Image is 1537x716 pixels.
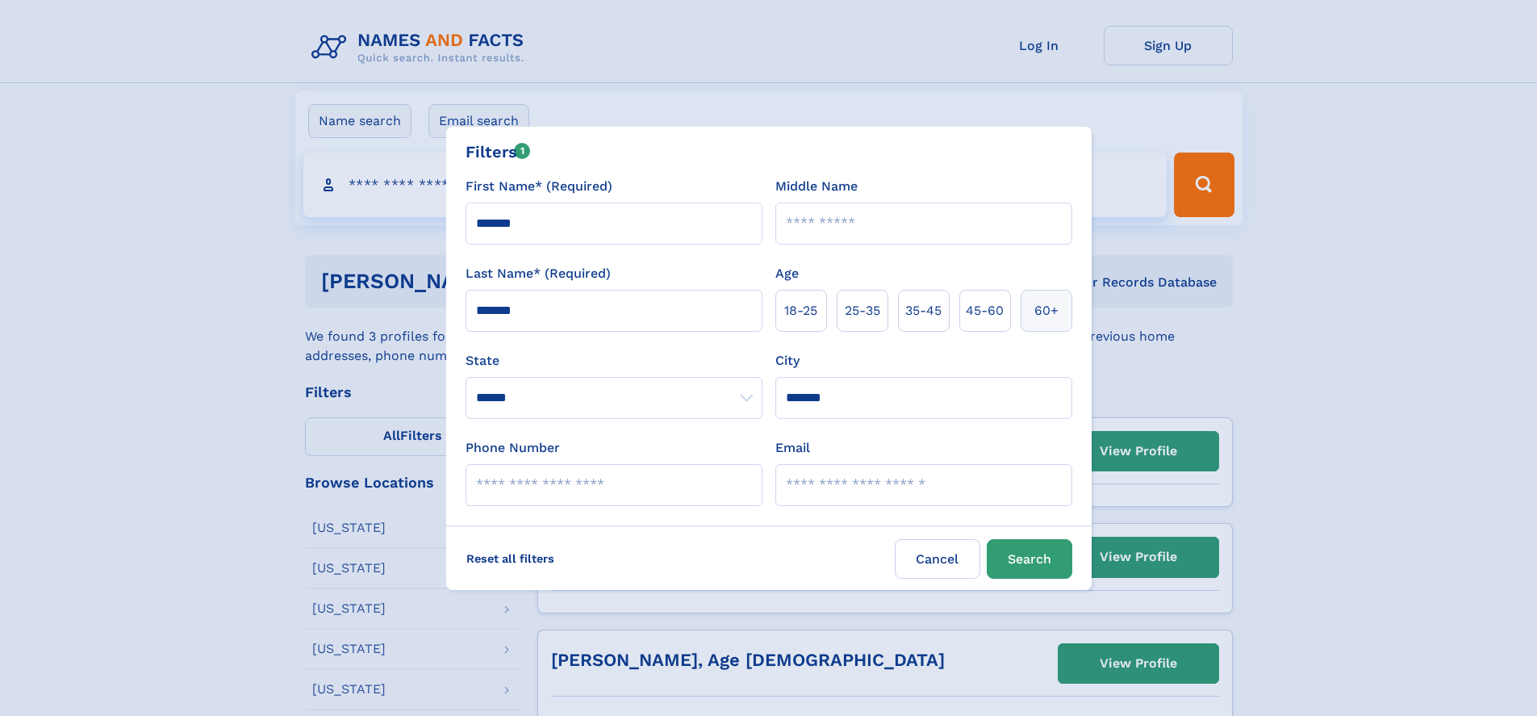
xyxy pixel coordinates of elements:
[845,301,880,320] span: 25‑35
[456,539,565,578] label: Reset all filters
[466,351,762,371] label: State
[987,539,1072,579] button: Search
[905,301,942,320] span: 35‑45
[1034,301,1059,320] span: 60+
[775,351,800,371] label: City
[775,264,799,283] label: Age
[895,539,980,579] label: Cancel
[466,264,611,283] label: Last Name* (Required)
[466,438,560,458] label: Phone Number
[775,438,810,458] label: Email
[966,301,1004,320] span: 45‑60
[784,301,817,320] span: 18‑25
[775,177,858,196] label: Middle Name
[466,140,531,164] div: Filters
[466,177,612,196] label: First Name* (Required)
